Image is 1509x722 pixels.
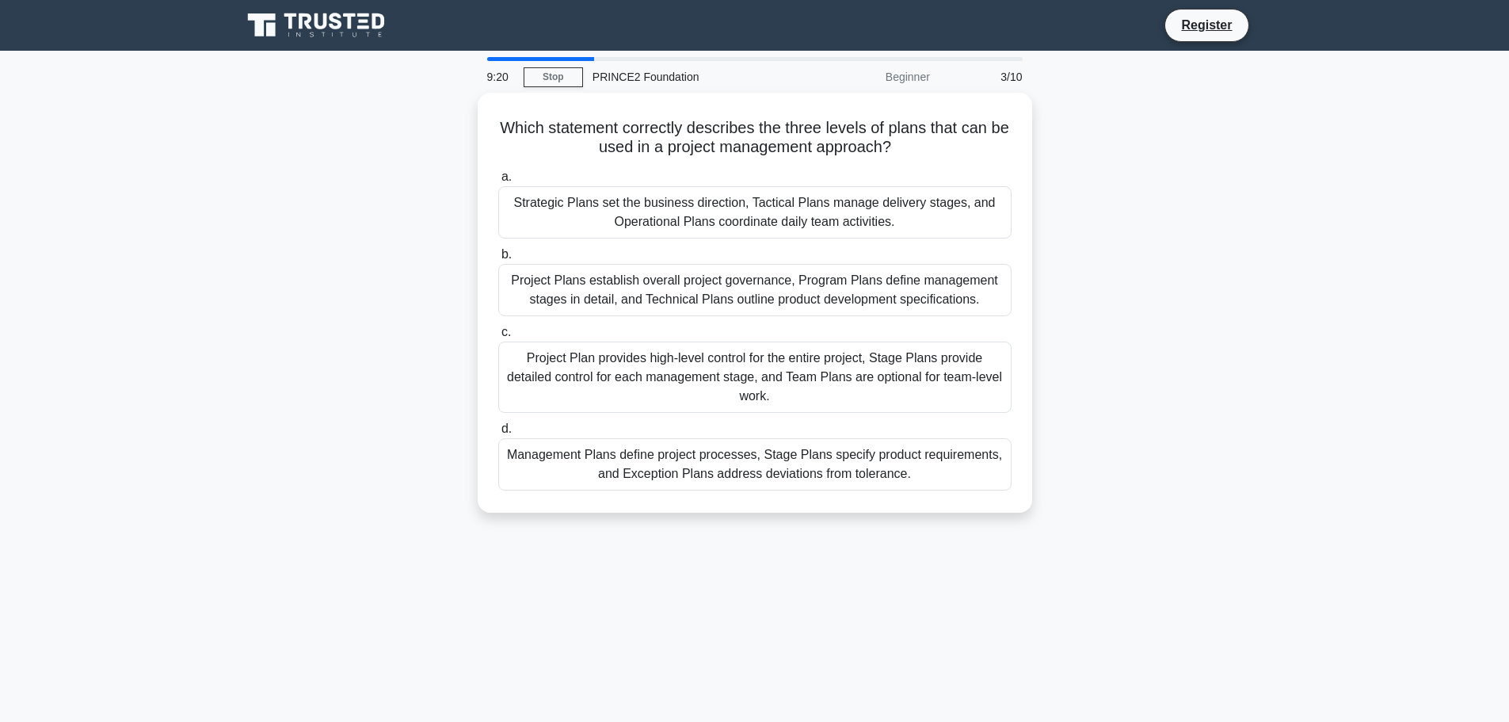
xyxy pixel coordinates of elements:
[1172,15,1241,35] a: Register
[583,61,801,93] div: PRINCE2 Foundation
[501,170,512,183] span: a.
[501,325,511,338] span: c.
[497,118,1013,158] h5: Which statement correctly describes the three levels of plans that can be used in a project manag...
[498,264,1012,316] div: Project Plans establish overall project governance, Program Plans define management stages in det...
[939,61,1032,93] div: 3/10
[498,186,1012,239] div: Strategic Plans set the business direction, Tactical Plans manage delivery stages, and Operationa...
[801,61,939,93] div: Beginner
[478,61,524,93] div: 9:20
[501,247,512,261] span: b.
[498,438,1012,491] div: Management Plans define project processes, Stage Plans specify product requirements, and Exceptio...
[498,342,1012,413] div: Project Plan provides high-level control for the entire project, Stage Plans provide detailed con...
[501,422,512,435] span: d.
[524,67,583,87] a: Stop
